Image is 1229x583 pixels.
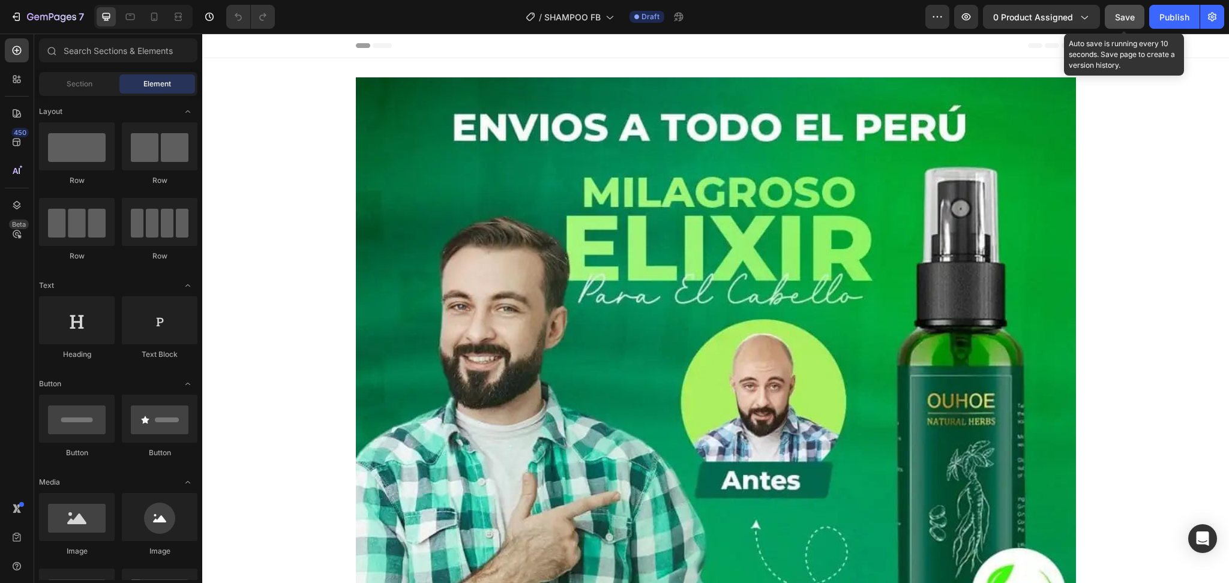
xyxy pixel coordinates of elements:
[39,280,54,291] span: Text
[9,220,29,229] div: Beta
[39,477,60,488] span: Media
[226,5,275,29] div: Undo/Redo
[983,5,1100,29] button: 0 product assigned
[39,106,62,117] span: Layout
[1105,5,1144,29] button: Save
[993,11,1073,23] span: 0 product assigned
[122,546,197,557] div: Image
[122,447,197,458] div: Button
[39,447,115,458] div: Button
[1159,11,1189,23] div: Publish
[39,251,115,262] div: Row
[544,11,601,23] span: SHAMPOO FB
[5,5,89,29] button: 7
[79,10,84,24] p: 7
[39,175,115,186] div: Row
[1188,524,1217,553] div: Open Intercom Messenger
[67,79,92,89] span: Section
[122,349,197,360] div: Text Block
[122,175,197,186] div: Row
[178,473,197,492] span: Toggle open
[178,374,197,393] span: Toggle open
[1115,12,1135,22] span: Save
[39,378,61,389] span: Button
[122,251,197,262] div: Row
[539,11,542,23] span: /
[178,102,197,121] span: Toggle open
[642,11,660,22] span: Draft
[39,546,115,557] div: Image
[143,79,171,89] span: Element
[11,128,29,137] div: 450
[202,34,1229,583] iframe: Design area
[1149,5,1200,29] button: Publish
[39,349,115,360] div: Heading
[178,276,197,295] span: Toggle open
[39,38,197,62] input: Search Sections & Elements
